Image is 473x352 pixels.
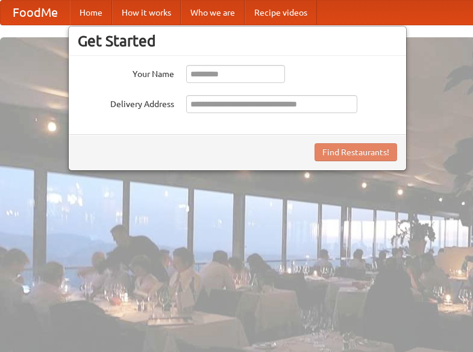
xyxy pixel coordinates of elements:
[315,143,397,161] button: Find Restaurants!
[181,1,245,25] a: Who we are
[78,65,174,80] label: Your Name
[245,1,317,25] a: Recipe videos
[1,1,70,25] a: FoodMe
[112,1,181,25] a: How it works
[78,95,174,110] label: Delivery Address
[70,1,112,25] a: Home
[78,32,397,50] h3: Get Started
